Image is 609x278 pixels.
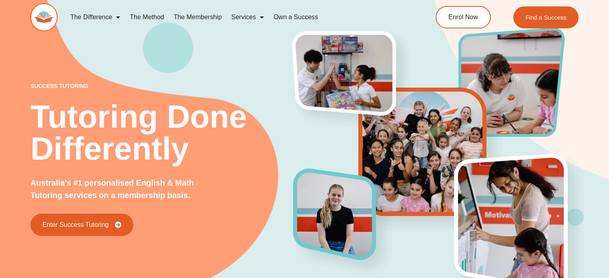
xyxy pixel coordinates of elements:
a: The Membership [169,8,227,26]
nav: Menu [66,8,404,26]
span: Find a Success [525,14,567,20]
a: Find a Success [513,6,579,28]
p: success tutoring [30,83,293,89]
a: The Method [125,8,169,26]
a: Enter Success Tutoring [30,214,133,236]
a: The Difference [66,8,125,26]
a: Services [227,8,269,26]
a: Enrol Now [436,6,491,28]
a: Own a Success [269,8,323,26]
span: Enter Success Tutoring [42,222,109,228]
span: Enrol Now [448,14,478,20]
p: Australia's #1 personalised English & Math Tutoring services on a membership basis. [30,177,223,202]
h2: Tutoring Done Differently [30,101,293,165]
